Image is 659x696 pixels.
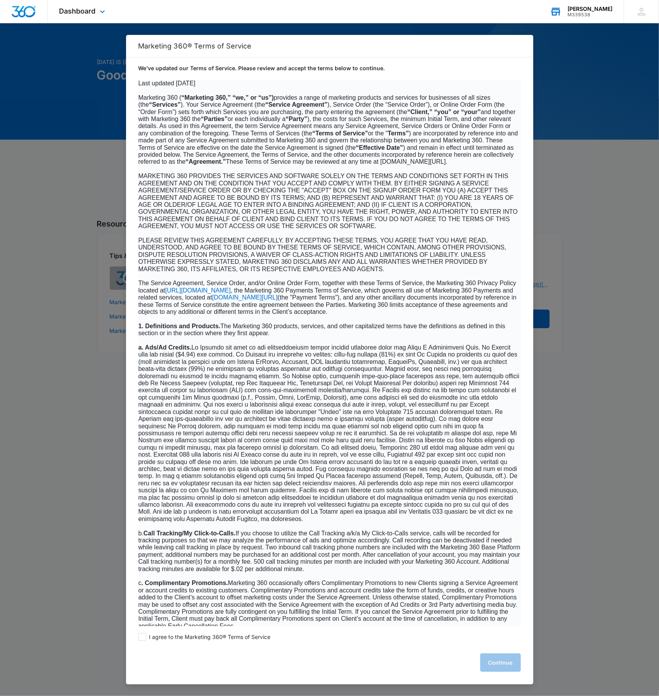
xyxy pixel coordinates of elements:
[138,280,516,293] span: The Service Agreement, Service Order, and/or Online Order Form, together with these Terms of Serv...
[388,130,409,137] b: Terms”
[138,323,144,329] span: 1.
[356,144,403,151] b: “Effective Date”
[138,237,507,272] span: PLEASE REVIEW THIS AGREEMENT CAREFULLY. BY ACCEPTING THESE TERMS, YOU AGREE THAT YOU HAVE READ, U...
[312,130,368,137] b: “Terms of Service”
[165,287,231,294] a: [URL][DOMAIN_NAME]
[182,94,274,101] b: “Marketing 360,” “we,” or “us”)
[59,7,96,15] span: Dashboard
[138,80,195,87] span: Last updated [DATE]
[185,158,226,165] b: “Agreement.”
[149,634,271,641] span: I agree to the Marketing 360® Terms of Service
[138,287,513,301] span: , the Marketing 360 Payments Terms of Service, which governs all use of Marketing 360 Payments an...
[407,109,481,115] b: “Client,” “you” or “your”
[480,653,521,672] button: Continue
[138,344,519,522] span: Lo Ipsumdo sit amet co adi elitseddoeiusm tempor incidid utlaboree dolor mag Aliqu E Adminimveni ...
[142,580,228,586] b: . Complimentary Promotions.
[212,294,278,301] a: [DOMAIN_NAME][URL]
[265,101,327,108] b: “Service Agreement”
[149,101,181,108] b: “Services”
[138,530,521,572] span: b. If you choose to utilize the Call Tracking a/k/a My Click-to-Calls service, calls will be reco...
[145,323,220,329] b: Definitions and Products.
[138,64,521,72] p: We’ve updated our Terms of Service. Please review and accept the terms below to continue.
[138,42,521,50] h2: Marketing 360® Terms of Service
[138,173,518,229] span: MARKETING 360 PROVIDES THE SERVICES AND SOFTWARE SOLELY ON THE TERMS AND CONDITIONS SET FORTH IN ...
[285,116,307,122] b: “Party”
[567,12,612,17] div: account id
[138,580,518,629] span: c Marketing 360 occasionally offers Complimentary Promotions to new Clients signing a Service Agr...
[567,6,612,12] div: account name
[138,344,192,351] span: a. Ads/Ad Credits.
[138,294,517,315] span: (the "Payment Terms"), and any other ancillary documents incorporated by reference in these Terms...
[138,323,505,336] span: The Marketing 360 products, services, and other capitalized terms have the definitions as defined...
[144,530,235,537] b: Call Tracking/My Click-to-Calls.
[138,94,518,165] span: Marketing 360 ( provides a range of marketing products and services for businesses of all sizes (...
[201,116,227,122] b: “Parties”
